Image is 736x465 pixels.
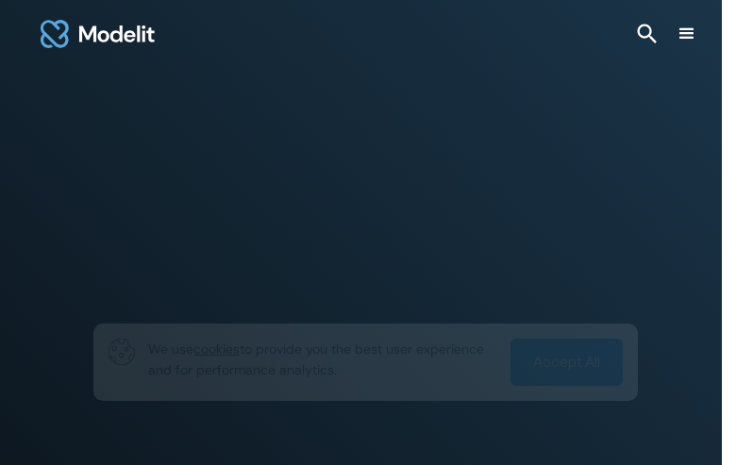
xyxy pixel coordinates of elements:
[676,23,698,45] div: menu
[148,339,497,380] p: We use to provide you the best user experience and for performance analytics.
[38,11,158,57] img: modelit logo
[193,340,240,357] span: cookies
[38,11,158,57] a: home
[510,339,623,386] a: Accept All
